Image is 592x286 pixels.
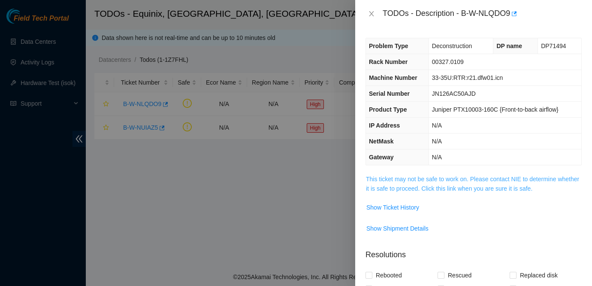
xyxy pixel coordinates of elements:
span: N/A [432,138,442,145]
span: N/A [432,122,442,129]
span: Deconstruction [432,43,472,49]
span: Rack Number [369,58,408,65]
span: Replaced disk [516,268,561,282]
button: Show Shipment Details [366,222,429,235]
button: Show Ticket History [366,201,420,214]
span: DP71494 [541,43,566,49]
div: TODOs - Description - B-W-NLQDO9 [383,7,582,21]
span: 00327.0109 [432,58,464,65]
span: Gateway [369,154,394,161]
span: 33-35U:RTR:r21.dfw01.icn [432,74,503,81]
span: Product Type [369,106,407,113]
span: Rescued [444,268,475,282]
span: close [368,10,375,17]
a: This ticket may not be safe to work on. Please contact NIE to determine whether it is safe to pro... [366,176,579,192]
button: Close [365,10,378,18]
span: N/A [432,154,442,161]
span: Rebooted [372,268,405,282]
span: Serial Number [369,90,410,97]
span: Show Shipment Details [366,224,429,233]
span: IP Address [369,122,400,129]
span: JN126AC50AJD [432,90,476,97]
span: NetMask [369,138,394,145]
span: DP name [496,43,522,49]
span: Show Ticket History [366,203,419,212]
p: Resolutions [365,242,582,261]
span: Machine Number [369,74,417,81]
span: Problem Type [369,43,408,49]
span: Juniper PTX10003-160C {Front-to-back airflow} [432,106,559,113]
